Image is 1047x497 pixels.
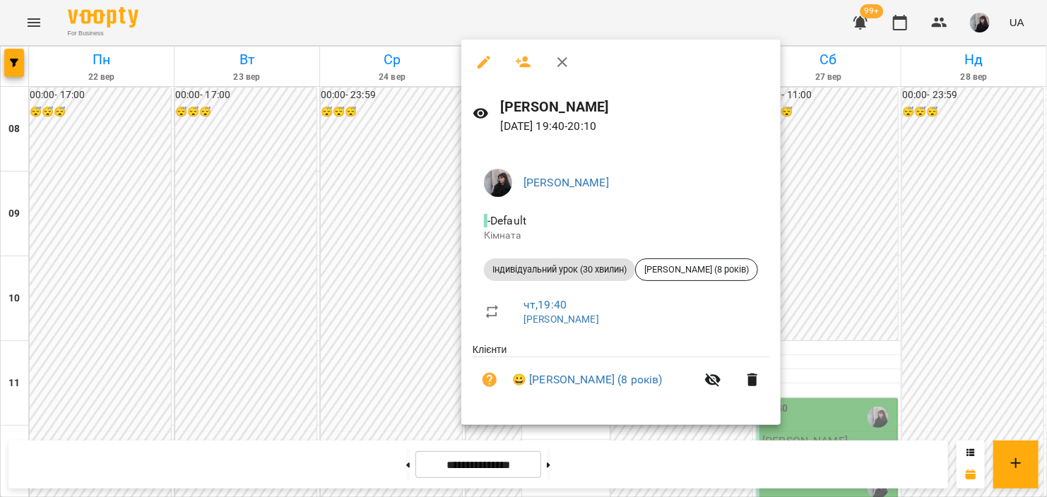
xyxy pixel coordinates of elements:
button: Візит ще не сплачено. Додати оплату? [473,363,507,397]
a: 😀 [PERSON_NAME] (8 років) [512,371,663,388]
ul: Клієнти [473,342,769,408]
a: чт , 19:40 [523,298,567,311]
p: Кімната [484,229,758,243]
span: Індивідуальний урок (30 хвилин) [484,263,635,276]
span: [PERSON_NAME] (8 років) [636,263,757,276]
a: [PERSON_NAME] [523,313,599,325]
h6: [PERSON_NAME] [501,96,769,118]
p: [DATE] 19:40 - 20:10 [501,118,769,135]
div: [PERSON_NAME] (8 років) [635,258,758,281]
span: - Default [484,214,529,227]
img: 41fe44f788544e2ddbf33bcf7d742628.jpeg [484,169,512,197]
a: [PERSON_NAME] [523,176,609,189]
